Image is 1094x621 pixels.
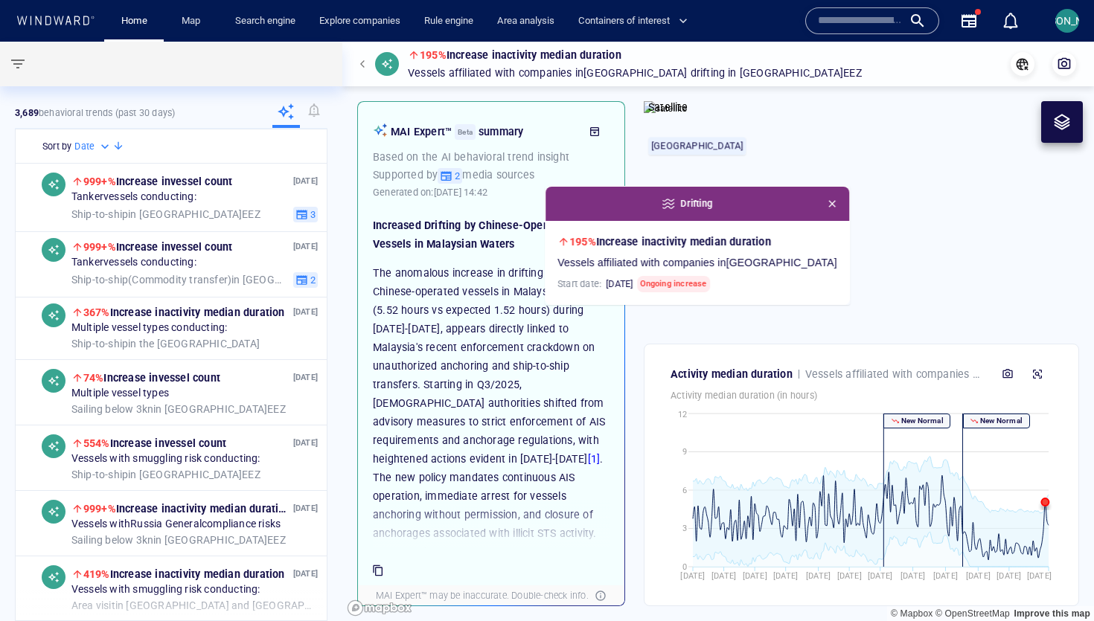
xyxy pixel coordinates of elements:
[74,139,112,154] div: Date
[373,184,487,201] p: Generated on:
[711,571,736,581] tspan: [DATE]
[868,571,892,581] tspan: [DATE]
[557,257,837,270] span: Vessels affiliated with companies in [GEOGRAPHIC_DATA]
[71,321,228,335] span: Multiple vessel types conducting:
[452,170,460,183] span: 2
[83,176,116,187] span: 999+%
[83,568,110,580] span: 419%
[71,256,196,269] span: Tanker vessels conducting:
[979,416,1023,426] p: New Normal
[572,8,700,34] button: Containers of interest
[74,139,95,154] h6: Date
[373,586,592,605] div: MAI Expert™ may be inaccurate. Double-check info.
[71,387,169,400] span: Multiple vessel types
[438,168,462,184] button: 2
[110,8,158,34] button: Home
[935,608,1010,619] a: OpenStreetMap
[71,337,260,350] span: in the [GEOGRAPHIC_DATA]
[557,276,710,292] h6: Start date:
[837,571,862,581] tspan: [DATE]
[347,599,412,617] a: Mapbox logo
[71,518,281,531] span: Vessels with Russia General compliance risks
[891,608,933,619] a: Mapbox
[743,571,767,581] tspan: [DATE]
[933,571,958,581] tspan: [DATE]
[83,306,110,318] span: 367%
[373,216,610,254] h2: Increased Drifting by Chinese-Operated Vessels in Malaysian Waters
[391,123,578,141] p: MAI Expert™ summary
[342,42,1094,621] canvas: Map
[83,241,233,253] span: Increase in vessel count
[308,273,316,286] span: 2
[569,236,596,248] span: 195%
[71,337,128,349] span: Ship-to-ship
[83,568,285,580] span: Increase in activity median duration
[420,49,621,61] span: Increase in activity median duration
[71,583,260,596] span: Vessels with smuggling risk conducting:
[678,410,687,419] tspan: 12
[83,437,110,449] span: 554%
[293,370,318,384] p: [DATE]
[293,174,318,188] p: [DATE]
[71,207,128,219] span: Ship-to-ship
[491,8,560,34] button: Area analysis
[638,276,710,292] span: Ongoing increase
[966,571,991,581] tspan: [DATE]
[71,468,260,481] span: in [GEOGRAPHIC_DATA] EEZ
[373,166,610,184] p: Supported by media sources
[293,436,318,450] p: [DATE]
[644,101,688,116] img: satellite
[997,571,1021,581] tspan: [DATE]
[115,8,153,34] a: Home
[42,139,71,154] h6: Sort by
[71,273,231,285] span: Ship-to-ship ( Commodity transfer )
[408,64,863,82] p: Vessels affiliated with companies in [GEOGRAPHIC_DATA] in [GEOGRAPHIC_DATA] EEZ
[682,562,687,572] tspan: 0
[313,8,406,34] a: Explore companies
[71,468,128,480] span: Ship-to-ship
[578,13,688,30] span: Containers of interest
[71,452,260,466] span: Vessels with smuggling risk conducting:
[293,567,318,581] p: [DATE]
[569,236,771,248] span: Increase in activity median duration
[71,207,260,221] span: in [GEOGRAPHIC_DATA] EEZ
[1052,6,1082,36] button: [PERSON_NAME]
[900,416,944,426] p: New Normal
[71,190,196,204] span: Tanker vessels conducting:
[71,402,286,416] span: in [GEOGRAPHIC_DATA] EEZ
[71,402,153,414] span: Sailing below 3kn
[83,176,233,187] span: Increase in vessel count
[15,106,175,120] p: behavioral trends (Past 30 days)
[293,239,318,254] p: [DATE]
[83,503,116,515] span: 999+%
[15,107,39,118] strong: 3,689
[682,524,687,533] tspan: 3
[680,571,705,581] tspan: [DATE]
[434,187,487,198] span: [DATE] 14:42
[773,571,798,581] tspan: [DATE]
[1002,12,1020,30] div: Notification center
[1027,571,1052,581] tspan: [DATE]
[170,8,217,34] button: Map
[606,277,633,292] h6: [DATE]
[83,306,285,318] span: Increase in activity median duration
[83,241,116,253] span: 999+%
[1014,608,1090,619] a: Map feedback
[229,8,301,34] a: Search engine
[293,206,318,222] button: 3
[682,447,687,457] tspan: 9
[901,571,925,581] tspan: [DATE]
[293,501,318,515] p: [DATE]
[71,273,287,286] span: in [GEOGRAPHIC_DATA] EEZ
[671,365,793,383] p: Activity median duration
[293,271,318,288] button: 2
[83,437,226,449] span: Increase in vessel count
[418,8,479,34] a: Rule engine
[805,365,982,383] p: Vessels affiliated with companies in [GEOGRAPHIC_DATA] in [GEOGRAPHIC_DATA] EEZ
[455,124,476,140] div: Beta
[83,372,220,384] span: Increase in vessel count
[420,49,447,61] span: 195%
[682,486,687,495] tspan: 6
